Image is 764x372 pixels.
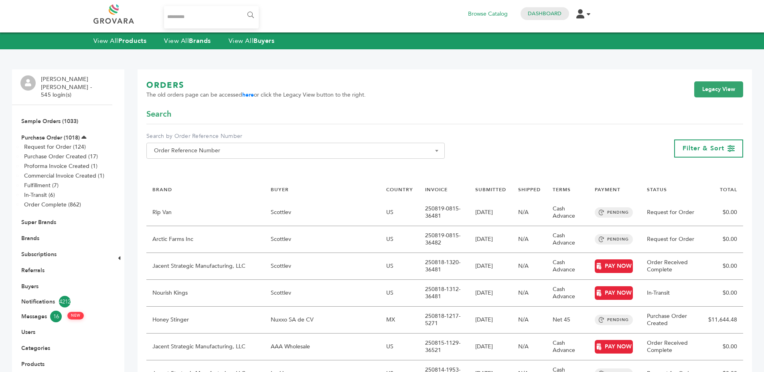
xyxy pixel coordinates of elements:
[641,334,702,360] td: Order Received Complete
[547,280,589,307] td: Cash Advance
[547,307,589,334] td: Net 45
[595,259,633,273] a: PAY NOW
[528,10,561,17] a: Dashboard
[518,186,541,193] a: SHIPPED
[380,334,419,360] td: US
[469,226,512,253] td: [DATE]
[265,280,380,307] td: Scottlev
[595,186,620,193] a: PAYMENT
[21,218,56,226] a: Super Brands
[21,134,80,142] a: Purchase Order (1018)
[469,253,512,280] td: [DATE]
[419,253,470,280] td: 250818-1320-36481
[24,191,55,199] a: In-Transit (6)
[164,36,211,45] a: View AllBrands
[21,328,35,336] a: Users
[242,91,254,99] a: here
[189,36,211,45] strong: Brands
[425,186,448,193] a: INVOICE
[720,186,737,193] a: TOTAL
[24,143,86,151] a: Request for Order (124)
[253,36,274,45] strong: Buyers
[21,344,50,352] a: Categories
[547,226,589,253] td: Cash Advance
[469,199,512,226] td: [DATE]
[475,186,506,193] a: SUBMITTED
[419,226,470,253] td: 250819-0815-36482
[512,307,547,334] td: N/A
[146,80,366,91] h1: ORDERS
[146,143,445,159] span: Order Reference Number
[641,280,702,307] td: In-Transit
[702,199,743,226] td: $0.00
[146,109,171,120] span: Search
[595,315,633,325] span: PENDING
[24,162,97,170] a: Proforma Invoice Created (1)
[146,226,265,253] td: Arctic Farms Inc
[419,334,470,360] td: 250815-1129-36521
[20,75,36,91] img: profile.png
[647,186,667,193] a: STATUS
[146,199,265,226] td: Rip Van
[146,253,265,280] td: Jacent Strategic Manufacturing, LLC
[702,280,743,307] td: $0.00
[21,267,45,274] a: Referrals
[265,199,380,226] td: Scottlev
[151,145,440,156] span: Order Reference Number
[265,307,380,334] td: Nuxxo SA de CV
[702,334,743,360] td: $0.00
[21,283,39,290] a: Buyers
[547,199,589,226] td: Cash Advance
[21,251,57,258] a: Subscriptions
[595,340,633,354] a: PAY NOW
[164,6,259,28] input: Search...
[50,311,62,322] span: 16
[469,280,512,307] td: [DATE]
[265,334,380,360] td: AAA Wholesale
[419,280,470,307] td: 250818-1312-36481
[265,253,380,280] td: Scottlev
[118,36,146,45] strong: Products
[469,334,512,360] td: [DATE]
[512,226,547,253] td: N/A
[512,280,547,307] td: N/A
[41,75,110,99] li: [PERSON_NAME] [PERSON_NAME] - 545 login(s)
[595,234,633,245] span: PENDING
[702,226,743,253] td: $0.00
[146,132,445,140] label: Search by Order Reference Number
[641,226,702,253] td: Request for Order
[547,253,589,280] td: Cash Advance
[702,253,743,280] td: $0.00
[702,307,743,334] td: $11,644.48
[380,253,419,280] td: US
[694,81,743,97] a: Legacy View
[24,182,59,189] a: Fulfillment (7)
[468,10,508,18] a: Browse Catalog
[24,153,98,160] a: Purchase Order Created (17)
[641,253,702,280] td: Order Received Complete
[146,334,265,360] td: Jacent Strategic Manufacturing, LLC
[93,36,147,45] a: View AllProducts
[641,307,702,334] td: Purchase Order Created
[21,235,39,242] a: Brands
[59,296,71,307] span: 4212
[146,307,265,334] td: Honey Stinger
[265,226,380,253] td: Scottlev
[271,186,289,193] a: BUYER
[229,36,275,45] a: View AllBuyers
[512,253,547,280] td: N/A
[553,186,571,193] a: TERMS
[67,312,84,319] span: NEW
[595,207,633,218] span: PENDING
[21,311,103,322] a: Messages16 NEW
[24,201,81,208] a: Order Complete (862)
[380,307,419,334] td: MX
[547,334,589,360] td: Cash Advance
[380,199,419,226] td: US
[419,199,470,226] td: 250819-0815-36481
[512,199,547,226] td: N/A
[152,186,172,193] a: BRAND
[386,186,413,193] a: COUNTRY
[21,117,78,125] a: Sample Orders (1033)
[380,226,419,253] td: US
